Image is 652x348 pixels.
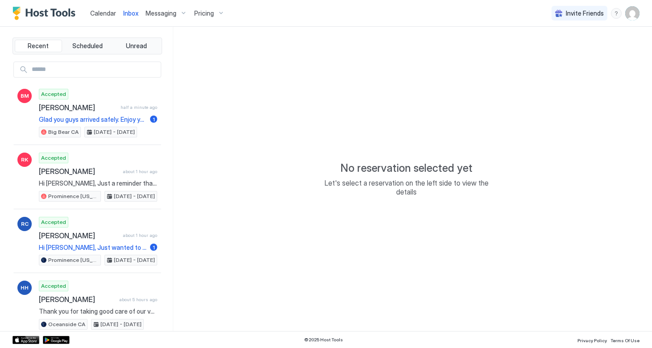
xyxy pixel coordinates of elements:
span: 1 [153,116,155,123]
span: Terms Of Use [610,338,639,343]
span: [DATE] - [DATE] [114,256,155,264]
span: Accepted [41,218,66,226]
a: Privacy Policy [577,335,607,344]
span: [DATE] - [DATE] [94,128,135,136]
span: Big Bear CA [48,128,79,136]
span: Unread [126,42,147,50]
span: Glad you guys arrived safely. Enjoy your stay. [39,116,146,124]
span: Let's select a reservation on the left side to view the details [317,178,496,196]
span: Invite Friends [566,9,604,17]
span: RC [21,220,29,228]
span: Calendar [90,9,116,17]
span: Prominence [US_STATE] [48,256,99,264]
span: BM [21,92,29,100]
a: Inbox [123,8,138,18]
span: Pricing [194,9,214,17]
span: Recent [28,42,49,50]
span: about 5 hours ago [119,297,157,302]
span: Accepted [41,90,66,98]
span: Thank you for taking good care of our vacation home. Can you please take a few minutes to write a... [39,307,157,315]
a: Terms Of Use [610,335,639,344]
span: Hi [PERSON_NAME], Just a reminder that your check-out is [DATE] at 10AM. How to checkout: 1. Plea... [39,179,157,187]
span: [PERSON_NAME] [39,295,116,304]
span: [PERSON_NAME] [39,103,117,112]
iframe: Intercom live chat [9,318,30,339]
span: [DATE] - [DATE] [100,320,142,328]
span: Prominence [US_STATE] [48,192,99,200]
button: Recent [15,40,62,52]
span: HH [21,284,29,292]
div: menu [611,8,622,19]
span: about 1 hour ago [123,232,157,238]
span: © 2025 Host Tools [304,337,343,343]
div: tab-group [13,37,162,54]
span: half a minute ago [121,104,157,110]
span: Inbox [123,9,138,17]
a: Calendar [90,8,116,18]
button: Scheduled [64,40,111,52]
span: [PERSON_NAME] [39,167,119,176]
span: Messaging [146,9,176,17]
span: Hi [PERSON_NAME], Just wanted to touch base and give you some more information about your stay. Y... [39,244,146,252]
span: Scheduled [72,42,103,50]
a: App Store [13,336,39,344]
span: [DATE] - [DATE] [114,192,155,200]
span: 1 [153,244,155,251]
a: Google Play Store [43,336,70,344]
span: RK [21,156,28,164]
span: [PERSON_NAME] [39,231,119,240]
input: Input Field [28,62,161,77]
span: Accepted [41,154,66,162]
span: Oceanside CA [48,320,85,328]
span: Accepted [41,282,66,290]
a: Host Tools Logo [13,7,79,20]
div: User profile [625,6,639,21]
span: about 1 hour ago [123,169,157,174]
span: Privacy Policy [577,338,607,343]
span: No reservation selected yet [340,162,472,175]
button: Unread [113,40,160,52]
